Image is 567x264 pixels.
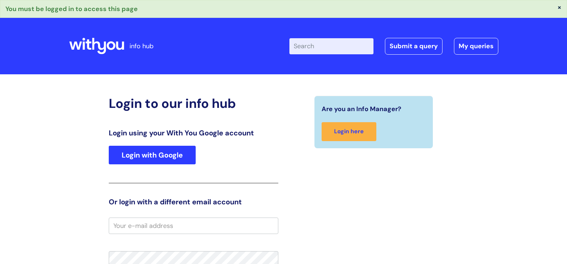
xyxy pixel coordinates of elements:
[289,38,373,54] input: Search
[557,4,562,10] button: ×
[129,40,153,52] p: info hub
[109,96,278,111] h2: Login to our info hub
[109,146,196,164] a: Login with Google
[109,198,278,206] h3: Or login with a different email account
[454,38,498,54] a: My queries
[109,218,278,234] input: Your e-mail address
[385,38,443,54] a: Submit a query
[109,129,278,137] h3: Login using your With You Google account
[322,103,401,115] span: Are you an Info Manager?
[322,122,376,141] a: Login here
